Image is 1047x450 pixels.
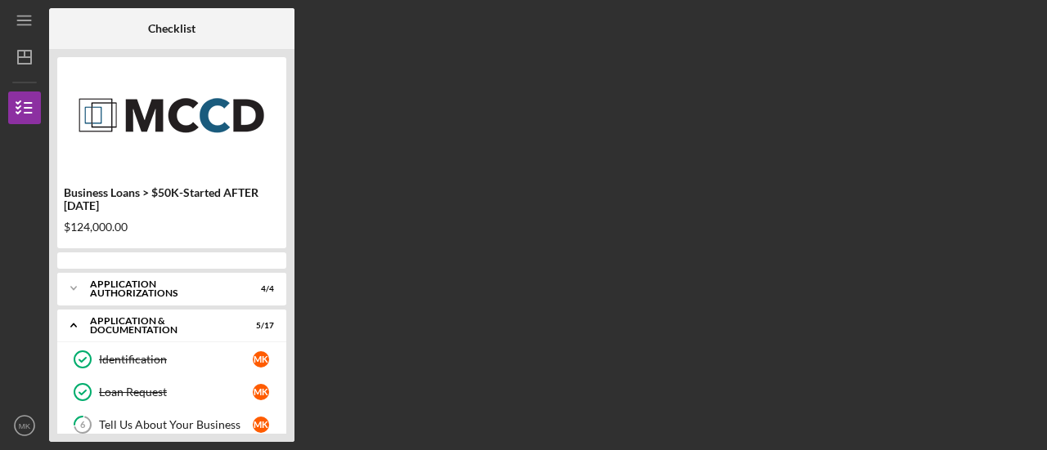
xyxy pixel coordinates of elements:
[99,385,253,399] div: Loan Request
[64,221,280,234] div: $124,000.00
[253,417,269,433] div: M K
[245,284,274,294] div: 4 / 4
[57,65,286,163] img: Product logo
[19,421,31,430] text: MK
[253,351,269,368] div: M K
[64,186,280,212] div: Business Loans > $50K-Started AFTER [DATE]
[65,343,278,376] a: IdentificationMK
[245,321,274,331] div: 5 / 17
[8,409,41,442] button: MK
[99,418,253,431] div: Tell Us About Your Business
[80,420,86,430] tspan: 6
[90,316,233,335] div: Application & Documentation
[99,353,253,366] div: Identification
[65,376,278,408] a: Loan RequestMK
[148,22,195,35] b: Checklist
[253,384,269,400] div: M K
[65,408,278,441] a: 6Tell Us About Your BusinessMK
[90,279,233,298] div: Application Authorizations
